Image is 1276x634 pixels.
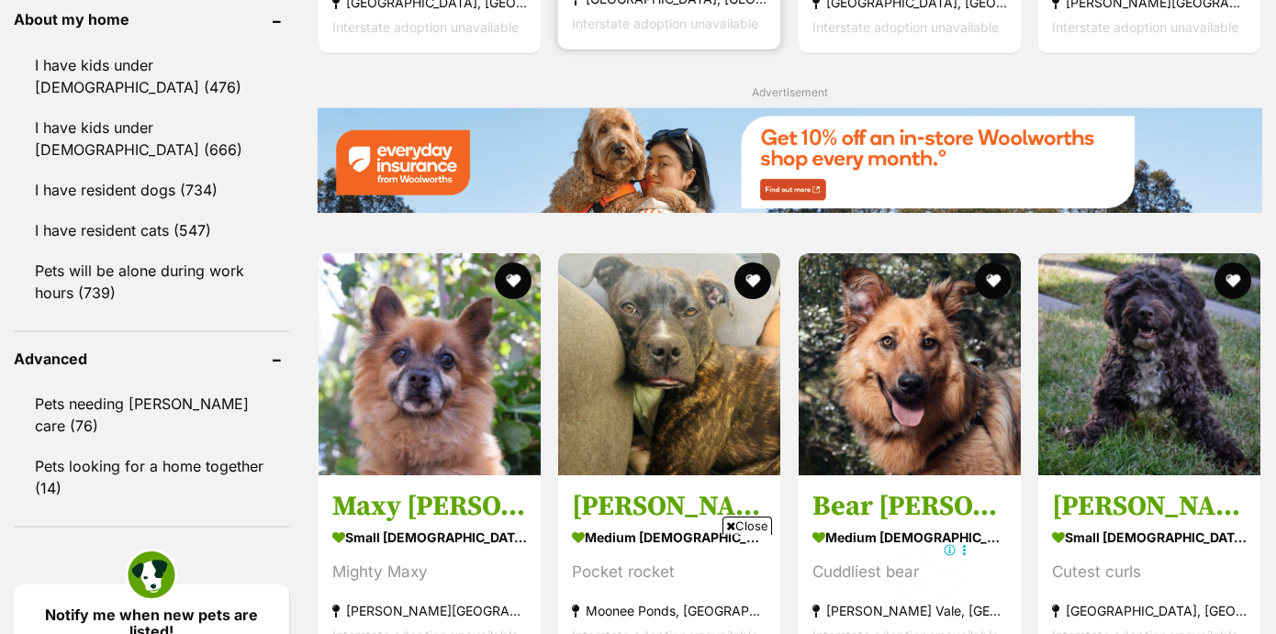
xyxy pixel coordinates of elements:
img: Everyday Insurance promotional banner [317,107,1262,213]
div: Cutest curls [1052,560,1247,584]
img: Bertie Kumara - Maltese x Poodle Dog [1038,253,1260,475]
h3: Maxy [PERSON_NAME] [332,489,527,524]
a: Pets needing [PERSON_NAME] care (76) [14,384,289,445]
a: I have resident dogs (734) [14,171,289,209]
span: Interstate adoption unavailable [812,18,999,34]
button: favourite [495,262,532,299]
strong: [GEOGRAPHIC_DATA], [GEOGRAPHIC_DATA] [1052,598,1247,623]
strong: [PERSON_NAME] Vale, [GEOGRAPHIC_DATA] [812,598,1007,623]
header: Advanced [14,350,289,367]
strong: medium [DEMOGRAPHIC_DATA] Dog [812,524,1007,551]
h3: [PERSON_NAME] [572,489,767,524]
header: About my home [14,11,289,28]
a: Pets looking for a home together (14) [14,447,289,507]
span: Interstate adoption unavailable [332,18,519,34]
a: Pets will be alone during work hours (739) [14,251,289,312]
div: Cuddliest bear [812,560,1007,584]
h3: Bear [PERSON_NAME] [812,489,1007,524]
span: Close [722,517,772,535]
a: I have kids under [DEMOGRAPHIC_DATA] (476) [14,46,289,106]
strong: small [DEMOGRAPHIC_DATA] Dog [1052,524,1247,551]
button: favourite [975,262,1012,299]
span: Interstate adoption unavailable [1052,18,1238,34]
h3: [PERSON_NAME] [1052,489,1247,524]
iframe: Advertisement [304,542,972,625]
a: Everyday Insurance promotional banner [317,107,1262,216]
button: favourite [735,262,772,299]
img: Bear Van Winkle - German Shepherd x Collie Dog [799,253,1021,475]
img: Maxy O’Cleary - Pomeranian Dog [319,253,541,475]
a: I have kids under [DEMOGRAPHIC_DATA] (666) [14,108,289,169]
span: Interstate adoption unavailable [572,15,758,30]
strong: small [DEMOGRAPHIC_DATA] Dog [332,524,527,551]
strong: medium [DEMOGRAPHIC_DATA] Dog [572,524,767,551]
span: Advertisement [752,85,828,99]
a: I have resident cats (547) [14,211,289,250]
img: Daisy Haliwell - Bull Arab Dog [558,253,780,475]
button: favourite [1214,262,1251,299]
